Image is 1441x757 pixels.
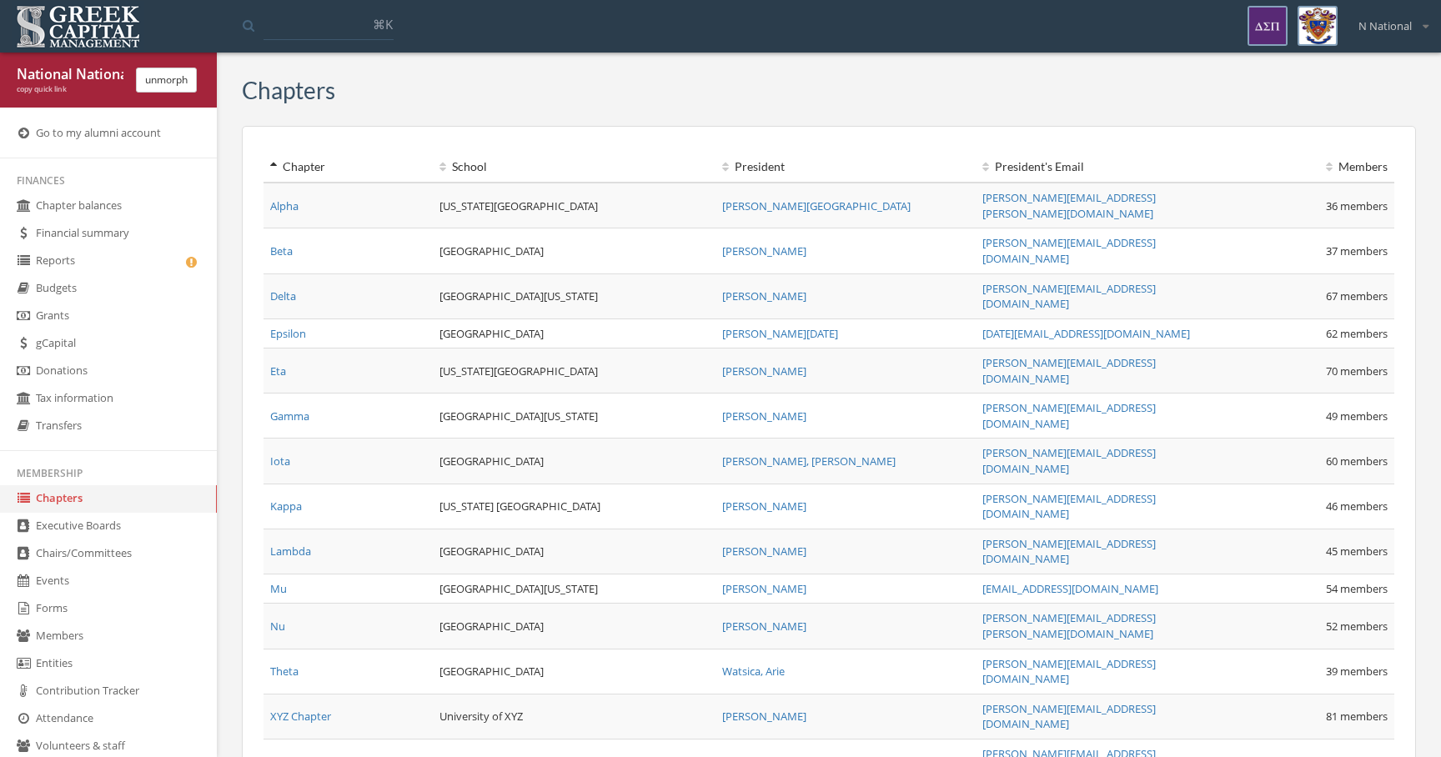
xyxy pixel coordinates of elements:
[270,619,285,634] a: Nu
[1326,363,1388,378] span: 70 members
[270,243,293,258] a: Beta
[439,158,709,175] div: School
[270,499,302,514] a: Kappa
[433,394,715,439] td: [GEOGRAPHIC_DATA][US_STATE]
[982,610,1156,641] a: [PERSON_NAME][EMAIL_ADDRESS][PERSON_NAME][DOMAIN_NAME]
[722,198,911,213] a: [PERSON_NAME][GEOGRAPHIC_DATA]
[722,363,806,378] a: [PERSON_NAME]
[982,355,1156,386] a: [PERSON_NAME][EMAIL_ADDRESS][DOMAIN_NAME]
[722,288,806,303] a: [PERSON_NAME]
[1326,499,1388,514] span: 46 members
[722,409,806,424] a: [PERSON_NAME]
[982,701,1156,732] a: [PERSON_NAME][EMAIL_ADDRESS][DOMAIN_NAME]
[433,183,715,228] td: [US_STATE][GEOGRAPHIC_DATA]
[982,190,1156,221] a: [PERSON_NAME][EMAIL_ADDRESS][PERSON_NAME][DOMAIN_NAME]
[982,491,1156,522] a: [PERSON_NAME][EMAIL_ADDRESS][DOMAIN_NAME]
[1243,158,1388,175] div: Members
[270,709,331,724] a: XYZ Chapter
[722,709,806,724] a: [PERSON_NAME]
[722,499,806,514] a: [PERSON_NAME]
[982,158,1229,175] div: President 's Email
[270,363,286,378] a: Eta
[1326,326,1388,341] span: 62 members
[433,318,715,348] td: [GEOGRAPHIC_DATA]
[722,581,806,596] a: [PERSON_NAME]
[136,68,197,93] button: unmorph
[1326,619,1388,634] span: 52 members
[1326,454,1388,469] span: 60 members
[982,326,1190,341] a: [DATE][EMAIL_ADDRESS][DOMAIN_NAME]
[433,649,715,694] td: [GEOGRAPHIC_DATA]
[270,664,299,679] a: Theta
[270,454,290,469] a: Iota
[722,158,969,175] div: President
[982,281,1156,312] a: [PERSON_NAME][EMAIL_ADDRESS][DOMAIN_NAME]
[433,574,715,604] td: [GEOGRAPHIC_DATA][US_STATE]
[270,198,299,213] a: Alpha
[270,409,309,424] a: Gamma
[433,439,715,484] td: [GEOGRAPHIC_DATA]
[722,243,806,258] a: [PERSON_NAME]
[722,454,896,469] a: [PERSON_NAME], [PERSON_NAME]
[433,484,715,529] td: [US_STATE] [GEOGRAPHIC_DATA]
[722,544,806,559] a: [PERSON_NAME]
[433,529,715,574] td: [GEOGRAPHIC_DATA]
[1326,243,1388,258] span: 37 members
[270,581,287,596] a: Mu
[1326,544,1388,559] span: 45 members
[433,604,715,649] td: [GEOGRAPHIC_DATA]
[722,664,785,679] a: Watsica, Arie
[1326,409,1388,424] span: 49 members
[1326,581,1388,596] span: 54 members
[722,326,838,341] a: [PERSON_NAME][DATE]
[433,273,715,318] td: [GEOGRAPHIC_DATA][US_STATE]
[17,65,123,84] div: National National
[982,581,1158,596] a: [EMAIL_ADDRESS][DOMAIN_NAME]
[982,656,1156,687] a: [PERSON_NAME][EMAIL_ADDRESS][DOMAIN_NAME]
[1326,288,1388,303] span: 67 members
[1326,709,1388,724] span: 81 members
[373,16,393,33] span: ⌘K
[242,78,335,103] h3: Chapters
[270,326,306,341] a: Epsilon
[270,544,311,559] a: Lambda
[1326,664,1388,679] span: 39 members
[17,84,123,95] div: copy quick link
[433,228,715,273] td: [GEOGRAPHIC_DATA]
[270,158,426,175] div: Chapter
[982,536,1156,567] a: [PERSON_NAME][EMAIL_ADDRESS][DOMAIN_NAME]
[433,348,715,394] td: [US_STATE][GEOGRAPHIC_DATA]
[722,619,806,634] a: [PERSON_NAME]
[1358,18,1412,34] span: N National
[270,288,296,303] a: Delta
[982,235,1156,266] a: [PERSON_NAME][EMAIL_ADDRESS][DOMAIN_NAME]
[1326,198,1388,213] span: 36 members
[1348,6,1428,34] div: N National
[433,694,715,739] td: University of XYZ
[982,400,1156,431] a: [PERSON_NAME][EMAIL_ADDRESS][DOMAIN_NAME]
[982,445,1156,476] a: [PERSON_NAME][EMAIL_ADDRESS][DOMAIN_NAME]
